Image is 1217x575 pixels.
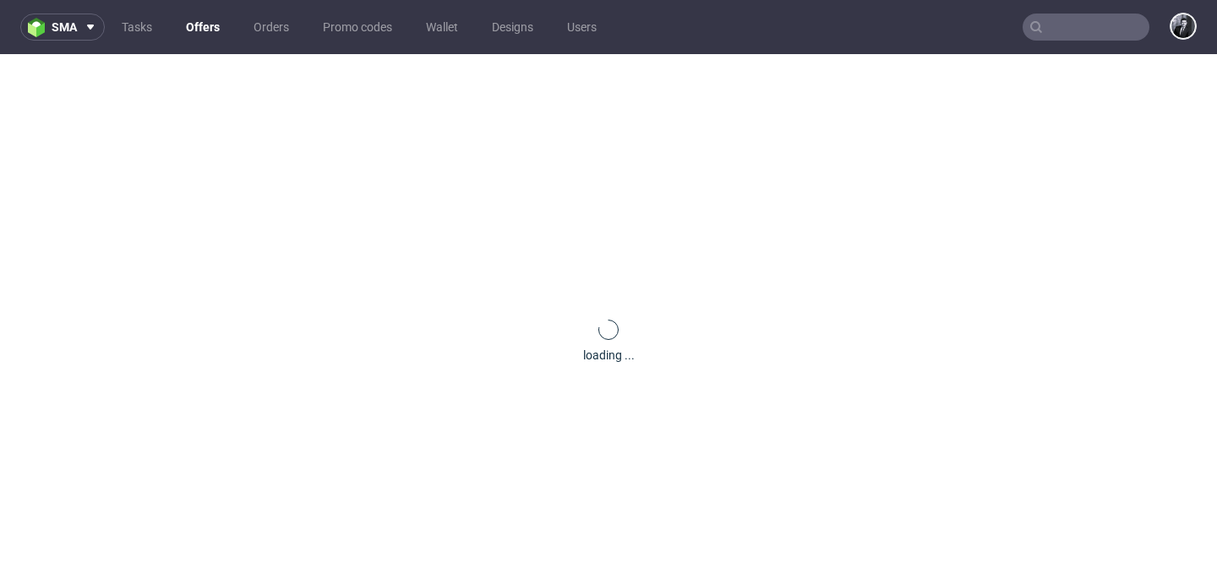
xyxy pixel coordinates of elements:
a: Orders [243,14,299,41]
a: Designs [482,14,543,41]
img: logo [28,18,52,37]
a: Users [557,14,607,41]
span: sma [52,21,77,33]
a: Tasks [112,14,162,41]
div: loading ... [583,347,635,364]
img: Philippe Dubuy [1171,14,1195,38]
a: Wallet [416,14,468,41]
button: sma [20,14,105,41]
a: Offers [176,14,230,41]
a: Promo codes [313,14,402,41]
